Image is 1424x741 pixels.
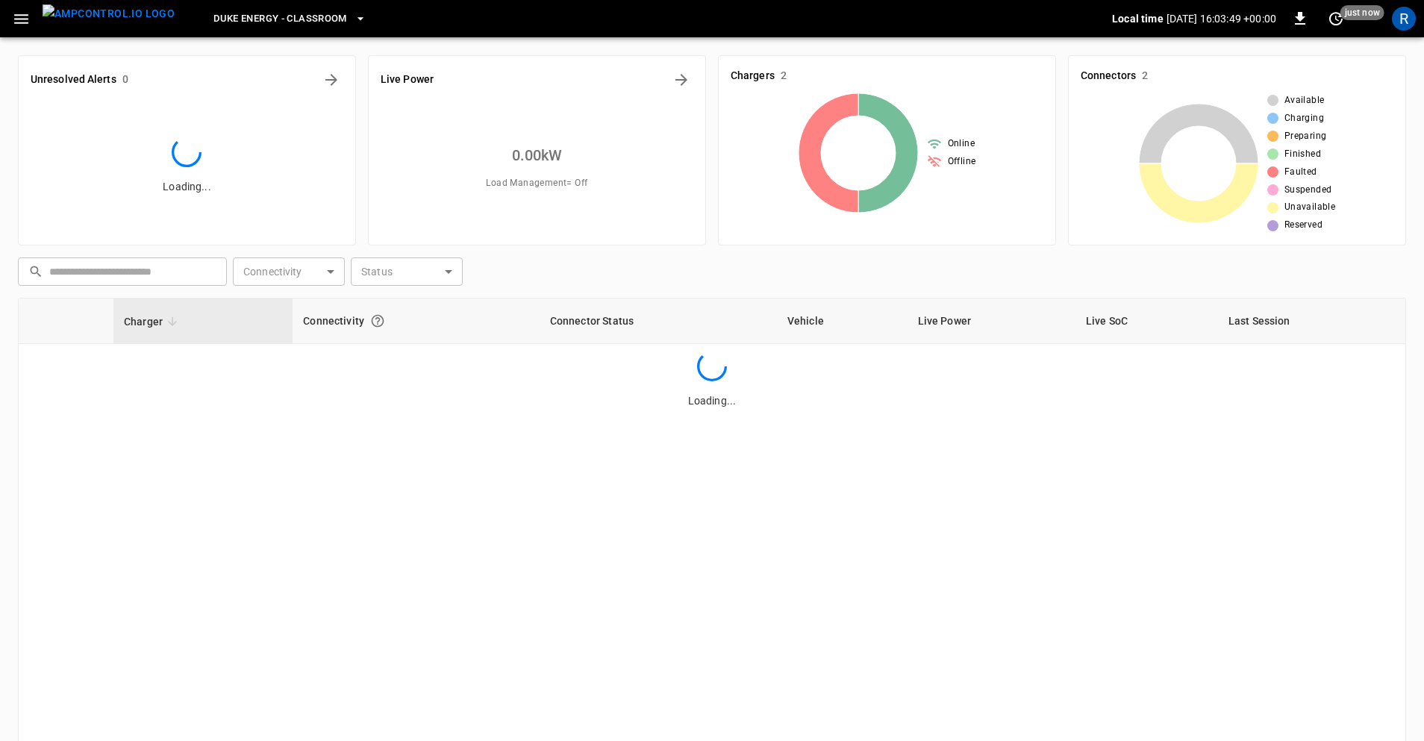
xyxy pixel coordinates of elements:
[1284,165,1317,180] span: Faulted
[781,68,787,84] h6: 2
[1075,298,1218,344] th: Live SoC
[124,313,182,331] span: Charger
[31,72,116,88] h6: Unresolved Alerts
[1142,68,1148,84] h6: 2
[381,72,434,88] h6: Live Power
[540,298,777,344] th: Connector Status
[1284,93,1325,108] span: Available
[1284,218,1322,233] span: Reserved
[1218,298,1405,344] th: Last Session
[1284,111,1324,126] span: Charging
[1167,11,1276,26] p: [DATE] 16:03:49 +00:00
[1392,7,1416,31] div: profile-icon
[731,68,775,84] h6: Chargers
[948,154,976,169] span: Offline
[777,298,908,344] th: Vehicle
[43,4,175,23] img: ampcontrol.io logo
[1340,5,1384,20] span: just now
[213,10,347,28] span: Duke Energy - Classroom
[1112,11,1164,26] p: Local time
[163,181,210,193] span: Loading...
[908,298,1075,344] th: Live Power
[486,176,587,191] span: Load Management = Off
[1284,183,1332,198] span: Suspended
[512,143,563,167] h6: 0.00 kW
[319,68,343,92] button: All Alerts
[669,68,693,92] button: Energy Overview
[303,307,528,334] div: Connectivity
[1324,7,1348,31] button: set refresh interval
[1284,129,1327,144] span: Preparing
[948,137,975,151] span: Online
[122,72,128,88] h6: 0
[688,395,736,407] span: Loading...
[1284,147,1321,162] span: Finished
[1284,200,1335,215] span: Unavailable
[364,307,391,334] button: Connection between the charger and our software.
[207,4,372,34] button: Duke Energy - Classroom
[1081,68,1136,84] h6: Connectors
